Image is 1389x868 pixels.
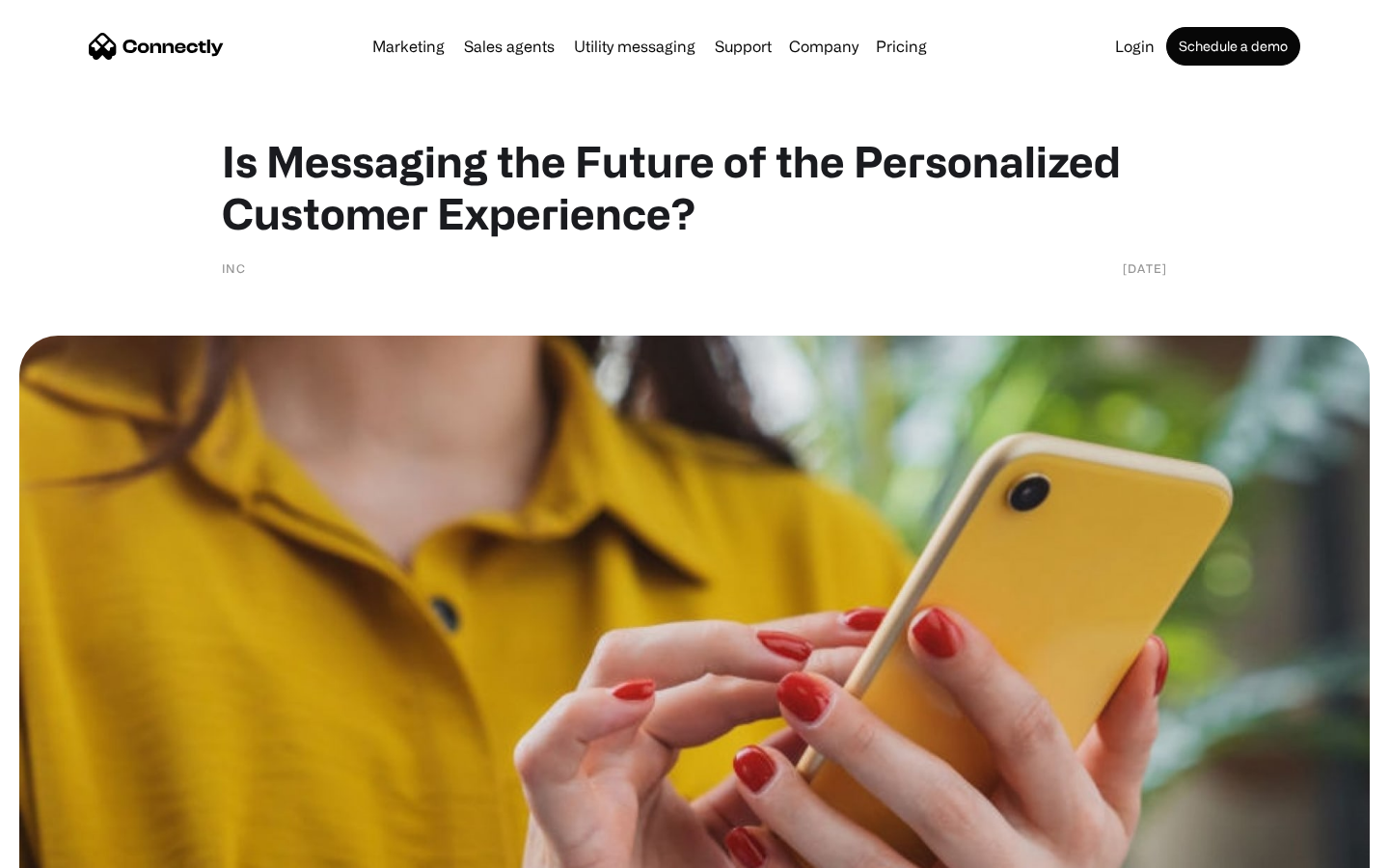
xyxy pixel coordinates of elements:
[1107,39,1162,54] a: Login
[222,135,1167,239] h1: Is Messaging the Future of the Personalized Customer Experience?
[456,39,562,54] a: Sales agents
[1123,258,1167,278] div: [DATE]
[89,32,224,61] a: home
[868,39,935,54] a: Pricing
[39,834,116,861] ul: Language list
[222,258,246,278] div: Inc
[19,834,116,861] aside: Language selected: English
[1166,27,1300,66] a: Schedule a demo
[707,39,779,54] a: Support
[789,33,858,60] div: Company
[365,39,452,54] a: Marketing
[783,33,864,60] div: Company
[566,39,703,54] a: Utility messaging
